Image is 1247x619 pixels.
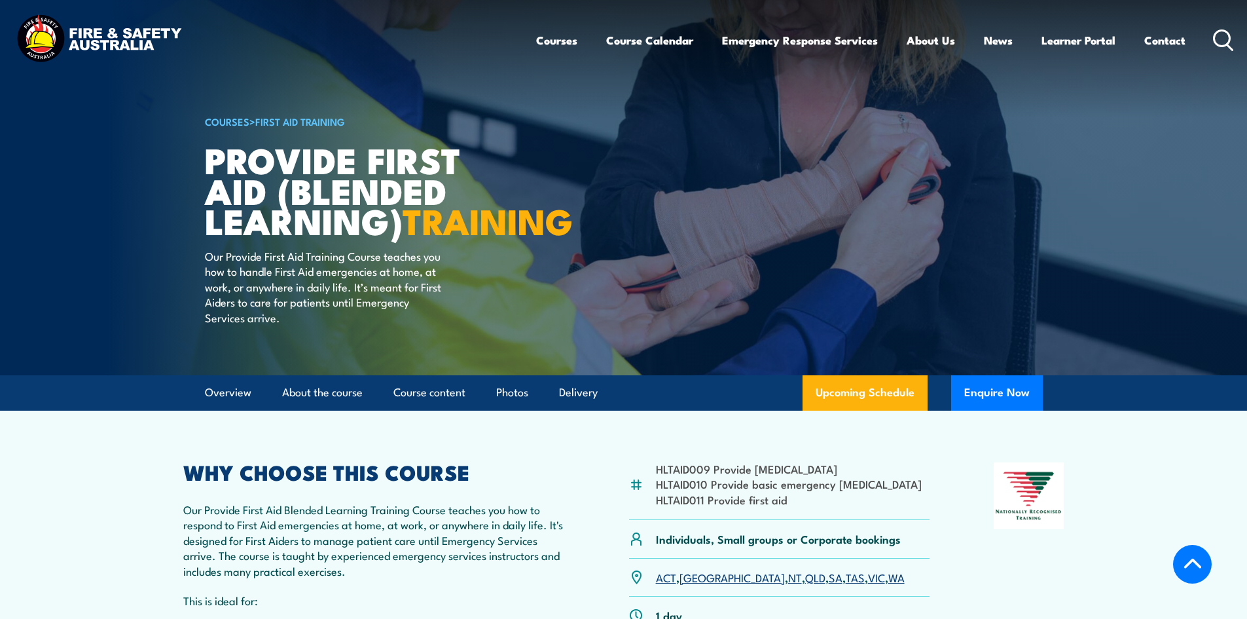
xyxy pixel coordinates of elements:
a: Courses [536,23,577,58]
img: Nationally Recognised Training logo. [994,462,1064,529]
a: ACT [656,569,676,585]
a: Course content [393,375,465,410]
a: Overview [205,375,251,410]
a: WA [888,569,905,585]
a: NT [788,569,802,585]
p: Individuals, Small groups or Corporate bookings [656,531,901,546]
a: Photos [496,375,528,410]
p: This is ideal for: [183,593,566,608]
a: Learner Portal [1041,23,1115,58]
a: COURSES [205,114,249,128]
li: HLTAID011 Provide first aid [656,492,922,507]
button: Enquire Now [951,375,1043,411]
a: About the course [282,375,363,410]
a: TAS [846,569,865,585]
li: HLTAID009 Provide [MEDICAL_DATA] [656,461,922,476]
a: First Aid Training [255,114,345,128]
li: HLTAID010 Provide basic emergency [MEDICAL_DATA] [656,476,922,491]
a: QLD [805,569,825,585]
h1: Provide First Aid (Blended Learning) [205,144,528,236]
a: Course Calendar [606,23,693,58]
a: Upcoming Schedule [803,375,928,411]
a: [GEOGRAPHIC_DATA] [679,569,785,585]
a: Contact [1144,23,1185,58]
a: Emergency Response Services [722,23,878,58]
h2: WHY CHOOSE THIS COURSE [183,462,566,481]
p: Our Provide First Aid Blended Learning Training Course teaches you how to respond to First Aid em... [183,502,566,578]
p: , , , , , , , [656,570,905,585]
h6: > [205,113,528,129]
a: VIC [868,569,885,585]
a: News [984,23,1013,58]
p: Our Provide First Aid Training Course teaches you how to handle First Aid emergencies at home, at... [205,248,444,325]
strong: TRAINING [403,193,573,247]
a: Delivery [559,375,598,410]
a: SA [829,569,842,585]
a: About Us [907,23,955,58]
